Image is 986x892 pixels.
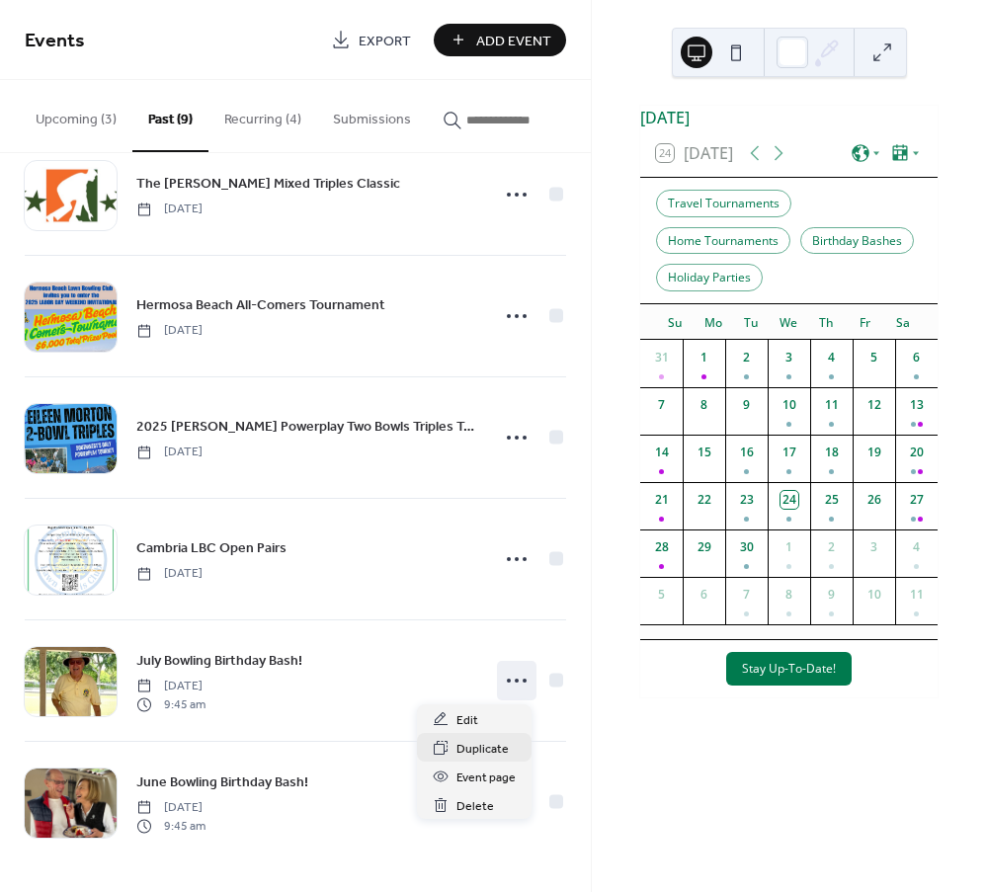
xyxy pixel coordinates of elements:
[136,799,205,817] span: [DATE]
[653,349,671,366] div: 31
[865,444,883,461] div: 19
[908,444,926,461] div: 20
[317,80,427,150] button: Submissions
[640,106,938,129] div: [DATE]
[456,739,509,760] span: Duplicate
[208,80,317,150] button: Recurring (4)
[136,415,477,438] a: 2025 [PERSON_NAME] Powerplay Two Bowls Triples Tournament
[136,417,477,438] span: 2025 [PERSON_NAME] Powerplay Two Bowls Triples Tournament
[653,396,671,414] div: 7
[846,304,883,340] div: Fr
[136,817,205,835] span: 9:45 am
[865,349,883,366] div: 5
[781,491,798,509] div: 24
[653,538,671,556] div: 28
[732,304,770,340] div: Tu
[656,227,790,255] div: Home Tournaments
[136,172,400,195] a: The [PERSON_NAME] Mixed Triples Classic
[136,565,203,583] span: [DATE]
[136,695,205,713] span: 9:45 am
[136,651,302,672] span: July Bowling Birthday Bash!
[738,491,756,509] div: 23
[136,678,205,695] span: [DATE]
[656,304,694,340] div: Su
[823,491,841,509] div: 25
[738,396,756,414] div: 9
[136,444,203,461] span: [DATE]
[738,444,756,461] div: 16
[800,227,914,255] div: Birthday Bashes
[823,444,841,461] div: 18
[696,444,713,461] div: 15
[136,174,400,195] span: The [PERSON_NAME] Mixed Triples Classic
[456,768,516,788] span: Event page
[136,293,385,316] a: Hermosa Beach All-Comers Tournament
[781,444,798,461] div: 17
[136,536,287,559] a: Cambria LBC Open Pairs
[865,538,883,556] div: 3
[696,396,713,414] div: 8
[434,24,566,56] button: Add Event
[781,538,798,556] div: 1
[908,349,926,366] div: 6
[738,349,756,366] div: 2
[653,586,671,604] div: 5
[696,586,713,604] div: 6
[738,538,756,556] div: 30
[656,190,791,217] div: Travel Tournaments
[694,304,731,340] div: Mo
[781,586,798,604] div: 8
[781,349,798,366] div: 3
[653,491,671,509] div: 21
[865,396,883,414] div: 12
[908,538,926,556] div: 4
[656,264,763,291] div: Holiday Parties
[823,586,841,604] div: 9
[908,491,926,509] div: 27
[316,24,426,56] a: Export
[20,80,132,150] button: Upcoming (3)
[25,22,85,60] span: Events
[653,444,671,461] div: 14
[456,710,478,731] span: Edit
[865,586,883,604] div: 10
[808,304,846,340] div: Th
[738,586,756,604] div: 7
[136,295,385,316] span: Hermosa Beach All-Comers Tournament
[136,201,203,218] span: [DATE]
[136,770,308,793] a: June Bowling Birthday Bash!
[823,396,841,414] div: 11
[726,652,852,686] button: Stay Up-To-Date!
[884,304,922,340] div: Sa
[456,796,494,817] span: Delete
[136,772,308,793] span: June Bowling Birthday Bash!
[359,31,411,51] span: Export
[696,349,713,366] div: 1
[136,649,302,672] a: July Bowling Birthday Bash!
[865,491,883,509] div: 26
[908,586,926,604] div: 11
[781,396,798,414] div: 10
[770,304,807,340] div: We
[696,491,713,509] div: 22
[696,538,713,556] div: 29
[823,349,841,366] div: 4
[476,31,551,51] span: Add Event
[136,322,203,340] span: [DATE]
[823,538,841,556] div: 2
[132,80,208,152] button: Past (9)
[908,396,926,414] div: 13
[136,538,287,559] span: Cambria LBC Open Pairs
